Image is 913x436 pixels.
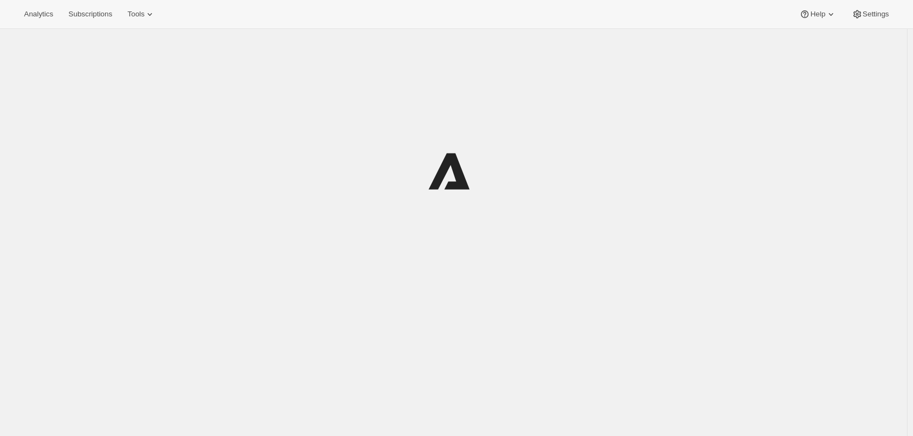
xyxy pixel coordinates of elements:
[793,7,842,22] button: Help
[127,10,144,19] span: Tools
[68,10,112,19] span: Subscriptions
[810,10,825,19] span: Help
[24,10,53,19] span: Analytics
[863,10,889,19] span: Settings
[62,7,119,22] button: Subscriptions
[845,7,896,22] button: Settings
[17,7,60,22] button: Analytics
[121,7,162,22] button: Tools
